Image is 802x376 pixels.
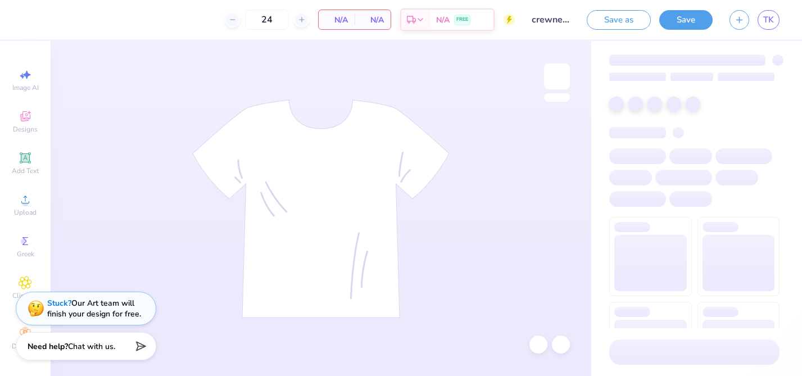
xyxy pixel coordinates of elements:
[659,10,713,30] button: Save
[12,342,39,351] span: Decorate
[192,99,450,318] img: tee-skeleton.svg
[758,10,780,30] a: TK
[17,250,34,259] span: Greek
[763,13,774,26] span: TK
[47,298,141,319] div: Our Art team will finish your design for free.
[587,10,651,30] button: Save as
[12,83,39,92] span: Image AI
[456,16,468,24] span: FREE
[361,14,384,26] span: N/A
[68,341,115,352] span: Chat with us.
[12,166,39,175] span: Add Text
[436,14,450,26] span: N/A
[14,208,37,217] span: Upload
[245,10,289,30] input: – –
[523,8,578,31] input: Untitled Design
[325,14,348,26] span: N/A
[6,291,45,309] span: Clipart & logos
[13,125,38,134] span: Designs
[28,341,68,352] strong: Need help?
[47,298,71,309] strong: Stuck?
